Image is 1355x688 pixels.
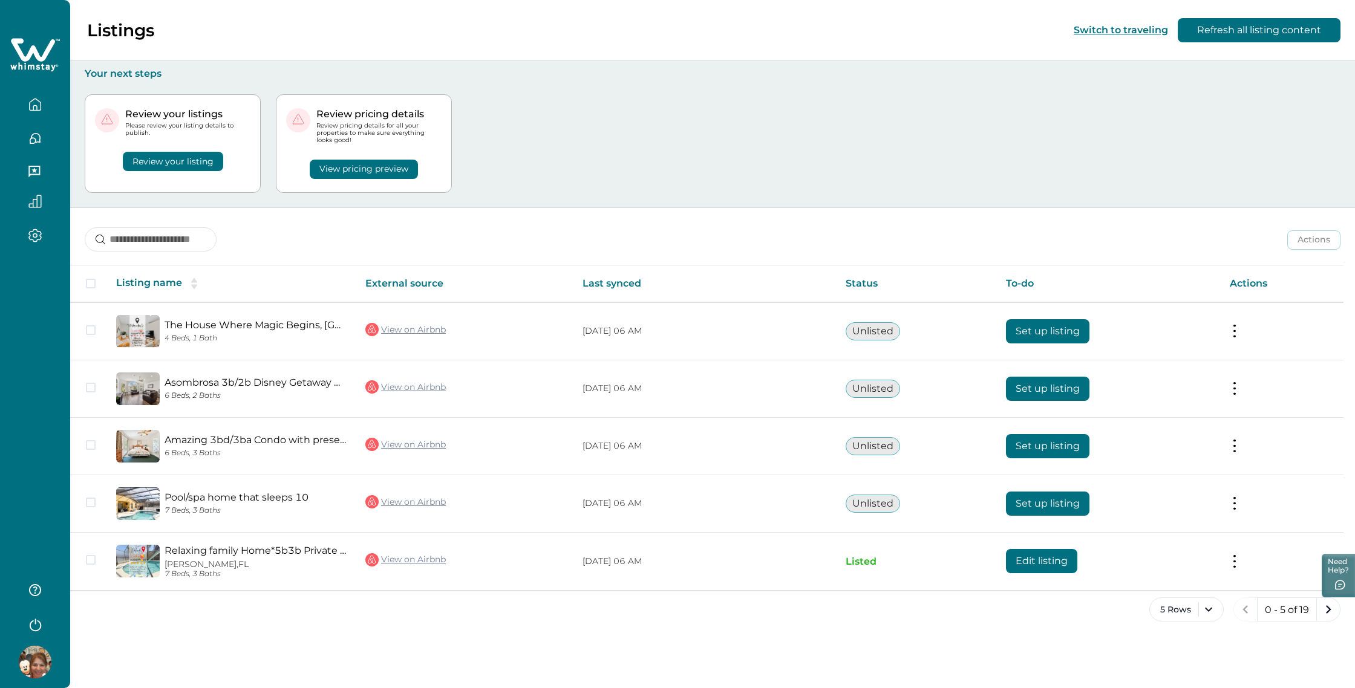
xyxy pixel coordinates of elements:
[836,265,996,302] th: Status
[165,559,346,570] p: [PERSON_NAME], FL
[1006,492,1089,516] button: Set up listing
[1074,24,1168,36] button: Switch to traveling
[846,322,900,340] button: Unlisted
[116,545,160,577] img: propertyImage_Relaxing family Home*5b3b Private Pool 11Mi Disney
[365,322,446,337] a: View on Airbnb
[846,380,900,398] button: Unlisted
[116,430,160,462] img: propertyImage_Amazing 3bd/3ba Condo with preserve view @ Disney!
[846,556,987,568] p: Listed
[1233,597,1258,621] button: previous page
[1006,434,1089,458] button: Set up listing
[165,334,346,343] p: 4 Beds, 1 Bath
[165,492,346,503] a: Pool/spa home that sleeps 10
[1220,265,1344,302] th: Actions
[19,646,51,678] img: Whimstay Host
[87,20,154,41] p: Listings
[316,122,442,144] p: Review pricing details for all your properties to make sure everything looks good!
[1006,319,1089,343] button: Set up listing
[116,487,160,520] img: propertyImage_Pool/spa home that sleeps 10
[125,108,250,120] p: Review your listings
[116,372,160,405] img: propertyImage_Asombrosa 3b/2b Disney Getaway Haven w/ water view
[1006,549,1077,573] button: Edit listing
[365,552,446,568] a: View on Airbnb
[846,495,900,513] button: Unlisted
[165,434,346,446] a: Amazing 3bd/3ba Condo with preserve view @ Disney!
[583,440,826,452] p: [DATE] 06 AM
[356,265,573,302] th: External source
[165,377,346,388] a: Asombrosa 3b/2b Disney Getaway Haven w/ water view
[182,277,206,290] button: sorting
[583,325,826,337] p: [DATE] 06 AM
[1265,604,1309,616] p: 0 - 5 of 19
[165,545,346,556] a: Relaxing family Home*5b3b Private Pool 11Mi Disney
[310,160,418,179] button: View pricing preview
[1149,597,1224,621] button: 5 Rows
[583,498,826,510] p: [DATE] 06 AM
[365,379,446,395] a: View on Airbnb
[316,108,442,120] p: Review pricing details
[583,383,826,395] p: [DATE] 06 AM
[365,494,446,510] a: View on Airbnb
[116,315,160,348] img: propertyImage_The House Where Magic Begins, Lake & Pool
[165,449,346,458] p: 6 Beds, 3 Baths
[1287,230,1340,250] button: Actions
[165,319,346,331] a: The House Where Magic Begins, [GEOGRAPHIC_DATA]
[165,391,346,400] p: 6 Beds, 2 Baths
[573,265,836,302] th: Last synced
[125,122,250,137] p: Please review your listing details to publish.
[1257,597,1317,621] button: 0 - 5 of 19
[583,556,826,568] p: [DATE] 06 AM
[165,506,346,515] p: 7 Beds, 3 Baths
[846,437,900,455] button: Unlisted
[1316,597,1340,621] button: next page
[165,570,346,579] p: 7 Beds, 3 Baths
[106,265,356,302] th: Listing name
[365,436,446,452] a: View on Airbnb
[85,68,1340,80] p: Your next steps
[996,265,1220,302] th: To-do
[1178,18,1340,42] button: Refresh all listing content
[1006,377,1089,401] button: Set up listing
[123,152,223,171] button: Review your listing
